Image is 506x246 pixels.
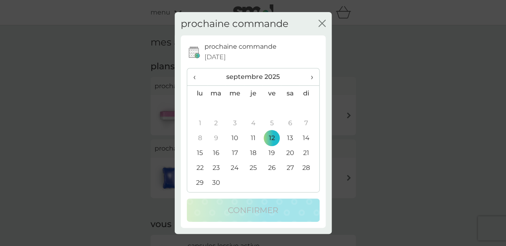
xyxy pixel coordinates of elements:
td: 13 [281,130,299,145]
h2: prochaine commande [181,18,289,30]
td: 18 [244,145,262,160]
th: je [244,86,262,101]
td: 10 [225,130,244,145]
th: di [299,86,319,101]
th: lu [187,86,207,101]
td: 27 [281,160,299,175]
td: 26 [262,160,281,175]
td: 20 [281,145,299,160]
th: me [225,86,244,101]
th: ve [262,86,281,101]
td: 21 [299,145,319,160]
td: 17 [225,145,244,160]
td: 1 [187,116,207,130]
p: confirmer [228,204,278,217]
td: 22 [187,160,207,175]
td: 25 [244,160,262,175]
td: 11 [244,130,262,145]
td: 24 [225,160,244,175]
td: 6 [281,116,299,130]
th: sa [281,86,299,101]
td: 3 [225,116,244,130]
td: 2 [207,116,225,130]
td: 14 [299,130,319,145]
button: fermer [318,20,326,28]
td: 16 [207,145,225,160]
p: prochaine commande [204,41,277,52]
span: [DATE] [204,52,226,62]
span: ‹ [193,68,201,85]
td: 29 [187,175,207,190]
button: confirmer [187,198,320,222]
td: 30 [207,175,225,190]
td: 8 [187,130,207,145]
span: › [305,68,313,85]
th: septembre 2025 [207,68,299,86]
td: 28 [299,160,319,175]
th: ma [207,86,225,101]
td: 19 [262,145,281,160]
td: 4 [244,116,262,130]
td: 15 [187,145,207,160]
td: 7 [299,116,319,130]
td: 9 [207,130,225,145]
td: 12 [262,130,281,145]
td: 5 [262,116,281,130]
td: 23 [207,160,225,175]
